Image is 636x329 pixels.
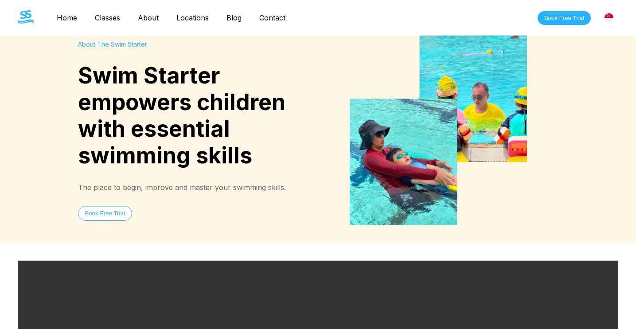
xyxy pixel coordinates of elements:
[86,13,129,22] a: Classes
[129,13,168,22] a: About
[250,13,294,22] a: Contact
[350,36,527,225] img: Swimming Classes
[78,40,318,48] div: About The Swim Starter
[600,8,618,27] div: [GEOGRAPHIC_DATA]
[538,11,591,25] button: Book Free Trial
[218,13,250,22] a: Blog
[605,13,613,22] img: Singapore
[78,62,318,169] h1: Swim Starter empowers children with essential swimming skills
[78,183,318,192] div: The place to begin, improve and master your swimming skills.
[18,10,34,24] img: The Swim Starter Logo
[48,13,86,22] a: Home
[78,206,132,221] button: Book Free Trial
[168,13,218,22] a: Locations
